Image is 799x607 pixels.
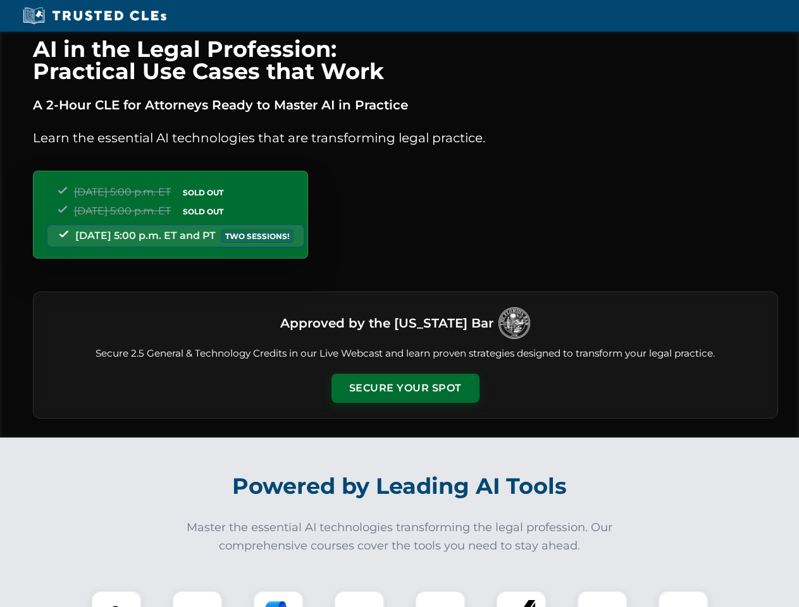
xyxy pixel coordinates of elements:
span: [DATE] 5:00 p.m. ET [74,186,171,198]
span: [DATE] 5:00 p.m. ET [74,205,171,217]
p: Master the essential AI technologies transforming the legal profession. Our comprehensive courses... [178,518,621,555]
img: Logo [499,307,530,339]
h1: AI in the Legal Profession: Practical Use Cases that Work [33,38,778,82]
img: Trusted CLEs [19,6,170,25]
p: A 2-Hour CLE for Attorneys Ready to Master AI in Practice [33,95,778,115]
span: SOLD OUT [178,205,228,218]
span: SOLD OUT [178,186,228,199]
p: Secure 2.5 General & Technology Credits in our Live Webcast and learn proven strategies designed ... [49,346,762,361]
h3: Approved by the [US_STATE] Bar [280,312,493,334]
h2: Powered by Leading AI Tools [49,464,750,508]
button: Secure Your Spot [331,374,480,403]
p: Learn the essential AI technologies that are transforming legal practice. [33,128,778,148]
